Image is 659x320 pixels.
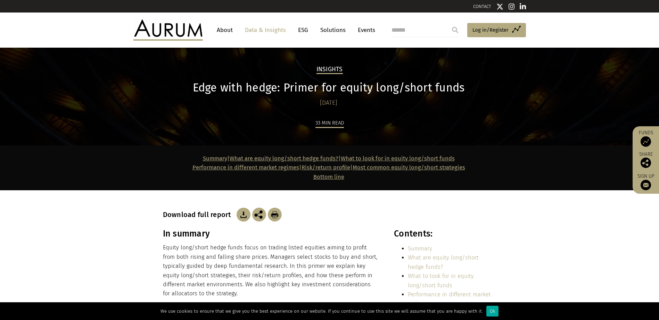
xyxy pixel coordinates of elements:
[509,3,515,10] img: Instagram icon
[317,24,349,37] a: Solutions
[241,24,289,37] a: Data & Insights
[230,155,338,162] a: What are equity long/short hedge funds?
[394,229,494,239] h3: Contents:
[408,273,474,288] a: What to look for in equity long/short funds
[252,208,266,222] img: Share this post
[192,164,299,171] a: Performance in different market regimes
[408,291,491,307] a: Performance in different market regimes
[316,66,343,74] h2: Insights
[313,174,344,180] a: Bottom line
[448,23,462,37] input: Submit
[472,26,509,34] span: Log in/Register
[163,210,235,219] h3: Download full report
[408,245,432,252] a: Summary
[341,155,455,162] a: What to look for in equity long/short funds
[133,19,203,40] img: Aurum
[302,164,350,171] a: Risk/return profile
[163,229,379,239] h3: In summary
[486,306,499,317] div: Ok
[237,208,250,222] img: Download Article
[496,3,503,10] img: Twitter icon
[473,4,491,9] a: CONTACT
[315,119,344,128] div: 33 min read
[520,3,526,10] img: Linkedin icon
[163,81,495,95] h1: Edge with hedge: Primer for equity long/short funds
[641,136,651,147] img: Access Funds
[636,130,656,147] a: Funds
[467,23,526,38] a: Log in/Register
[408,254,479,270] a: What are equity long/short hedge funds?
[636,173,656,190] a: Sign up
[295,24,312,37] a: ESG
[636,152,656,168] div: Share
[163,98,495,108] div: [DATE]
[353,164,465,171] a: Most common equity long/short strategies
[268,208,282,222] img: Download Article
[354,24,375,37] a: Events
[641,180,651,190] img: Sign up to our newsletter
[641,158,651,168] img: Share this post
[163,243,379,298] p: Equity long/short hedge funds focus on trading listed equities aiming to profit from both rising ...
[213,24,236,37] a: About
[203,155,227,162] a: Summary
[192,155,465,180] strong: | | | |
